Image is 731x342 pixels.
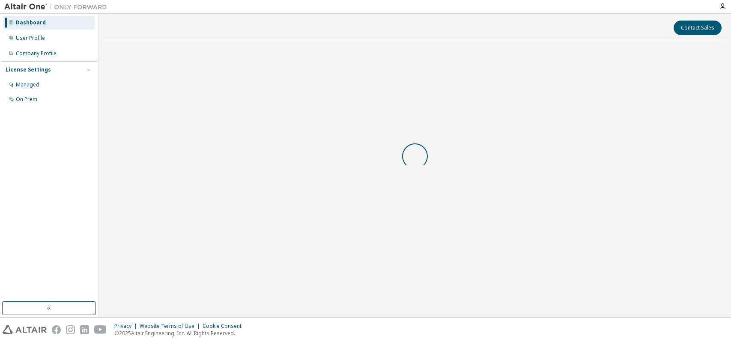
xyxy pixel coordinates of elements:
[66,325,75,334] img: instagram.svg
[16,35,45,42] div: User Profile
[80,325,89,334] img: linkedin.svg
[674,21,722,35] button: Contact Sales
[114,330,247,337] p: © 2025 Altair Engineering, Inc. All Rights Reserved.
[203,323,247,330] div: Cookie Consent
[6,66,51,73] div: License Settings
[4,3,111,11] img: Altair One
[16,96,37,103] div: On Prem
[94,325,107,334] img: youtube.svg
[114,323,140,330] div: Privacy
[16,81,39,88] div: Managed
[52,325,61,334] img: facebook.svg
[140,323,203,330] div: Website Terms of Use
[3,325,47,334] img: altair_logo.svg
[16,50,57,57] div: Company Profile
[16,19,46,26] div: Dashboard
